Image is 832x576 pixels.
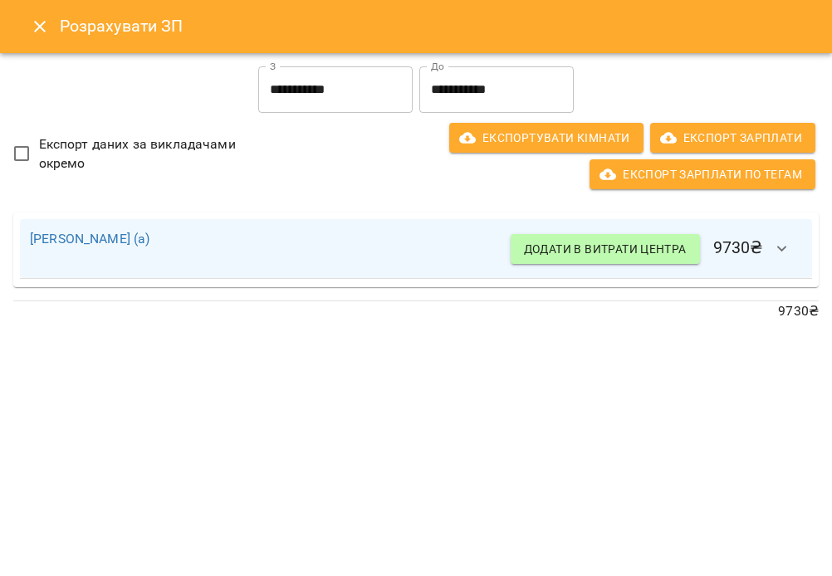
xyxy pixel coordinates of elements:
[511,229,802,269] h6: 9730 ₴
[603,164,802,184] span: Експорт Зарплати по тегам
[650,123,815,153] button: Експорт Зарплати
[449,123,644,153] button: Експортувати кімнати
[524,239,687,259] span: Додати в витрати центра
[60,13,812,39] h6: Розрахувати ЗП
[462,128,630,148] span: Експортувати кімнати
[39,134,259,173] span: Експорт даних за викладачами окремо
[663,128,802,148] span: Експорт Зарплати
[13,301,819,321] p: 9730 ₴
[30,231,150,247] a: [PERSON_NAME] (а)
[511,234,700,264] button: Додати в витрати центра
[590,159,815,189] button: Експорт Зарплати по тегам
[20,7,60,46] button: Close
